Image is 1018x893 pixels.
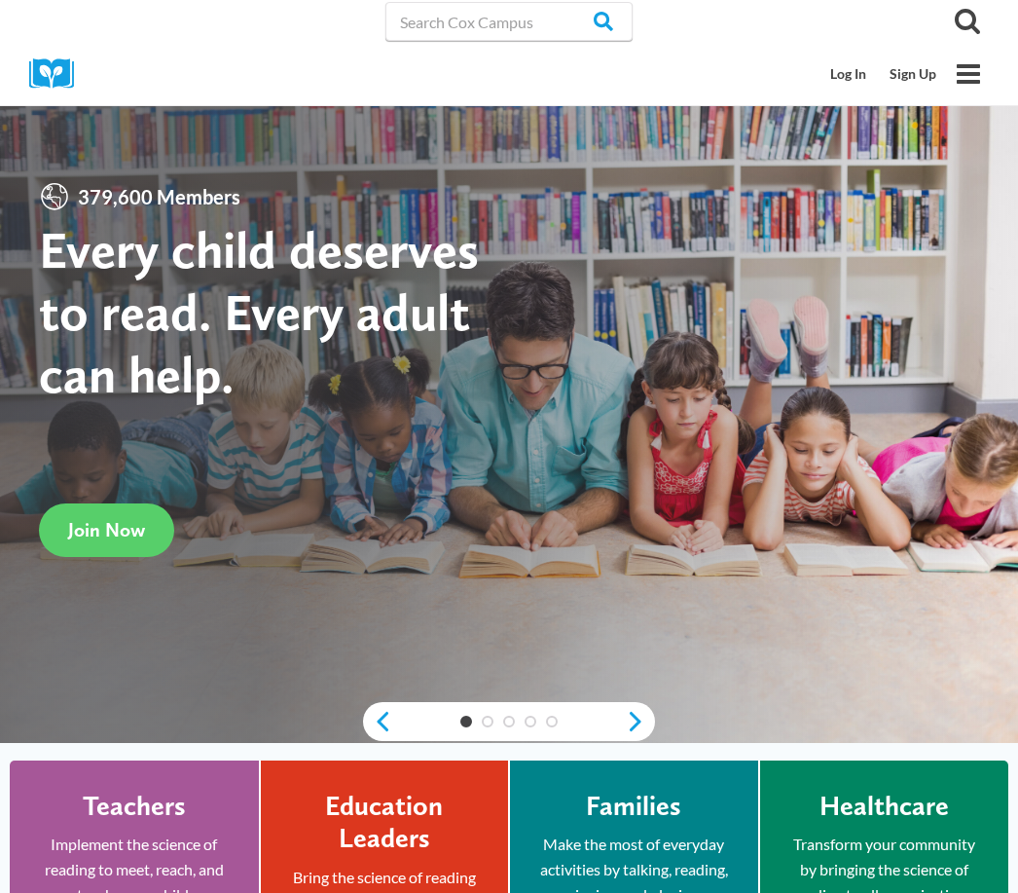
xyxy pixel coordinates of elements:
h4: Families [586,790,681,823]
h4: Teachers [83,790,186,823]
h4: Education Leaders [290,790,480,855]
span: Join Now [68,518,145,541]
a: 1 [460,716,472,727]
a: 2 [482,716,493,727]
a: previous [363,710,392,733]
a: Log In [818,56,878,93]
nav: Secondary Mobile Navigation [818,56,948,93]
h4: Healthcare [819,790,949,823]
a: Sign Up [878,56,948,93]
button: Open menu [948,54,989,94]
div: content slider buttons [363,702,655,741]
a: 4 [525,716,536,727]
input: Search Cox Campus [385,2,633,41]
a: 3 [503,716,515,727]
a: 5 [546,716,558,727]
span: 379,600 Members [70,181,248,212]
strong: Every child deserves to read. Every adult can help. [39,218,479,404]
img: Cox Campus [29,58,88,89]
a: next [626,710,655,733]
a: Join Now [39,503,174,557]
